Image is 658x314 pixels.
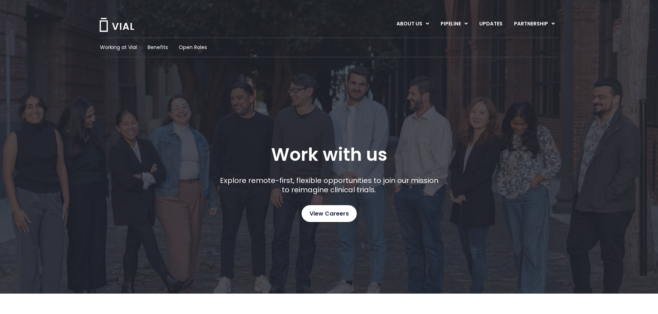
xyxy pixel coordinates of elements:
a: Benefits [148,44,168,51]
a: PARTNERSHIPMenu Toggle [508,18,561,30]
a: Working at Vial [100,44,137,51]
span: View Careers [309,209,349,218]
p: Explore remote-first, flexible opportunities to join our mission to reimagine clinical trials. [217,176,441,194]
a: View Careers [302,205,357,222]
a: ABOUT USMenu Toggle [391,18,434,30]
img: Vial Logo [99,18,135,32]
h1: Work with us [271,144,387,165]
a: Open Roles [179,44,207,51]
a: UPDATES [474,18,508,30]
a: PIPELINEMenu Toggle [435,18,473,30]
